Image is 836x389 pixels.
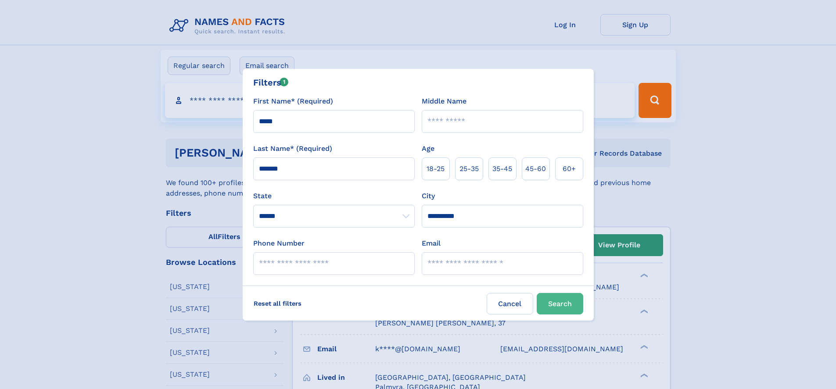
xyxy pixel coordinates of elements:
label: Middle Name [422,96,466,107]
label: Phone Number [253,238,305,249]
button: Search [537,293,583,314]
label: Email [422,238,441,249]
span: 18‑25 [427,164,445,174]
span: 60+ [563,164,576,174]
span: 45‑60 [525,164,546,174]
label: First Name* (Required) [253,96,333,107]
div: Filters [253,76,289,89]
span: 35‑45 [492,164,512,174]
label: City [422,191,435,201]
label: State [253,191,415,201]
label: Cancel [487,293,533,314]
span: 25‑35 [459,164,479,174]
label: Last Name* (Required) [253,143,332,154]
label: Reset all filters [248,293,307,314]
label: Age [422,143,434,154]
